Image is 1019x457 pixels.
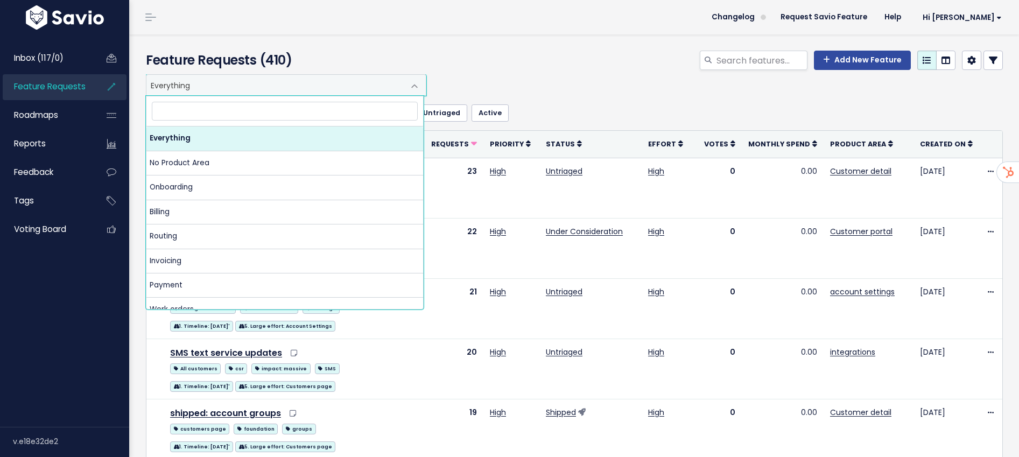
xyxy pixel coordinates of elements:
td: 0.00 [742,278,824,339]
td: 0.00 [742,339,824,399]
a: Created On [920,138,973,149]
a: Customer portal [830,226,892,237]
a: Requests [431,138,477,149]
span: csr [225,363,247,374]
a: customers page [170,421,229,435]
span: Hi [PERSON_NAME] [923,13,1002,22]
li: Onboarding [146,175,423,200]
a: High [490,226,506,237]
td: 0 [698,339,742,399]
a: Inbox (117/0) [3,46,89,71]
a: Priority [490,138,531,149]
span: Priority [490,139,524,149]
ul: Filter feature requests [146,104,1003,122]
li: Everything [146,126,423,151]
a: Reports [3,131,89,156]
span: Feature Requests [14,81,86,92]
a: Voting Board [3,217,89,242]
a: High [648,286,664,297]
a: 5. Large effort: Customers page [235,439,335,453]
a: High [490,407,506,418]
a: Active [472,104,509,122]
a: Add New Feature [814,51,911,70]
span: Changelog [712,13,755,21]
a: High [490,347,506,357]
a: Shipped [546,407,576,418]
li: Work orders [146,298,423,322]
a: Roadmaps [3,103,89,128]
td: [DATE] [913,158,979,218]
a: Product Area [830,138,893,149]
span: Monthly spend [748,139,810,149]
a: Feedback [3,160,89,185]
div: v.e18e32de2 [13,427,129,455]
a: 1. Timeline: [DATE]' [170,319,233,332]
a: csr [225,361,247,375]
a: integrations [830,347,875,357]
span: Tags [14,195,34,206]
a: 5. Large effort: Customers page [235,379,335,392]
span: Feedback [14,166,53,178]
li: No Product Area [146,151,423,175]
span: groups [282,424,315,434]
a: Hi [PERSON_NAME] [910,9,1010,26]
a: impact: massive [251,361,310,375]
a: Request Savio Feature [772,9,876,25]
span: Inbox (117/0) [14,52,64,64]
span: Requests [431,139,469,149]
a: Votes [704,138,735,149]
a: High [490,286,506,297]
a: Effort [648,138,683,149]
span: Votes [704,139,728,149]
a: High [648,166,664,177]
a: groups [282,421,315,435]
span: 1. Timeline: [DATE]' [170,441,233,452]
td: 23 [425,158,483,218]
span: Created On [920,139,966,149]
td: [DATE] [913,339,979,399]
td: 21 [425,278,483,339]
a: High [648,226,664,237]
a: Monthly spend [748,138,817,149]
td: [DATE] [913,218,979,278]
li: Billing [146,200,423,224]
a: High [490,166,506,177]
a: Untriaged [546,347,582,357]
span: All customers [170,363,221,374]
li: Payment [146,273,423,298]
a: Feature Requests [3,74,89,99]
td: 22 [425,218,483,278]
img: logo-white.9d6f32f41409.svg [23,5,107,30]
h4: Feature Requests (410) [146,51,421,70]
a: Customer detail [830,166,891,177]
span: 1. Timeline: [DATE]' [170,321,233,332]
span: foundation [234,424,278,434]
a: Untriaged [546,166,582,177]
a: All customers [170,361,221,375]
a: Status [546,138,582,149]
td: 0 [698,218,742,278]
span: 5. Large effort: Customers page [235,441,335,452]
td: 20 [425,339,483,399]
a: SMS text service updates [170,347,282,359]
a: Tags [3,188,89,213]
span: Reports [14,138,46,149]
a: foundation [234,421,278,435]
td: 0.00 [742,158,824,218]
a: account settings [830,286,895,297]
a: Untriaged [416,104,467,122]
a: 1. Timeline: [DATE]' [170,379,233,392]
span: Status [546,139,575,149]
span: impact: massive [251,363,310,374]
td: [DATE] [913,278,979,339]
a: Untriaged [546,286,582,297]
a: SMS [315,361,340,375]
li: Routing [146,224,423,249]
a: shipped: account groups [170,407,281,419]
a: High [648,407,664,418]
a: 1. Timeline: [DATE]' [170,439,233,453]
span: Voting Board [14,223,66,235]
a: High [648,347,664,357]
span: 1. Timeline: [DATE]' [170,381,233,392]
td: 0.00 [742,218,824,278]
